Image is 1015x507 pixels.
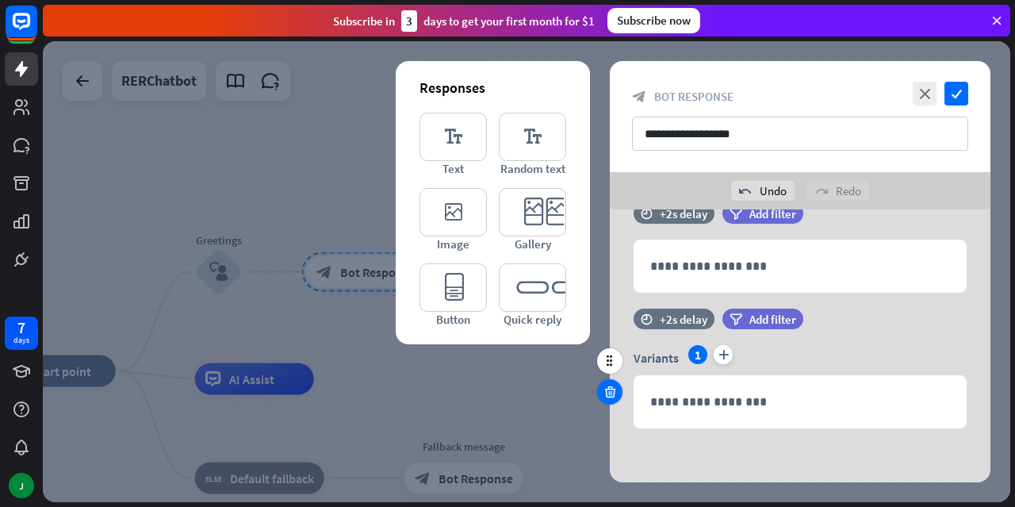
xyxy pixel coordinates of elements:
[401,10,417,32] div: 3
[641,313,653,325] i: time
[333,10,595,32] div: Subscribe in days to get your first month for $1
[9,473,34,498] div: J
[730,313,742,325] i: filter
[944,82,968,106] i: check
[634,350,679,366] span: Variants
[654,89,733,104] span: Bot Response
[607,8,700,33] div: Subscribe now
[660,206,707,221] div: +2s delay
[807,181,869,201] div: Redo
[632,90,646,104] i: block_bot_response
[17,321,25,335] div: 7
[913,82,936,106] i: close
[749,206,796,221] span: Add filter
[714,345,733,364] i: plus
[688,345,707,364] div: 1
[815,185,828,198] i: redo
[5,317,38,350] a: 7 days
[739,185,752,198] i: undo
[749,312,796,327] span: Add filter
[13,335,29,346] div: days
[660,312,707,327] div: +2s delay
[730,208,742,220] i: filter
[641,208,653,219] i: time
[731,181,795,201] div: Undo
